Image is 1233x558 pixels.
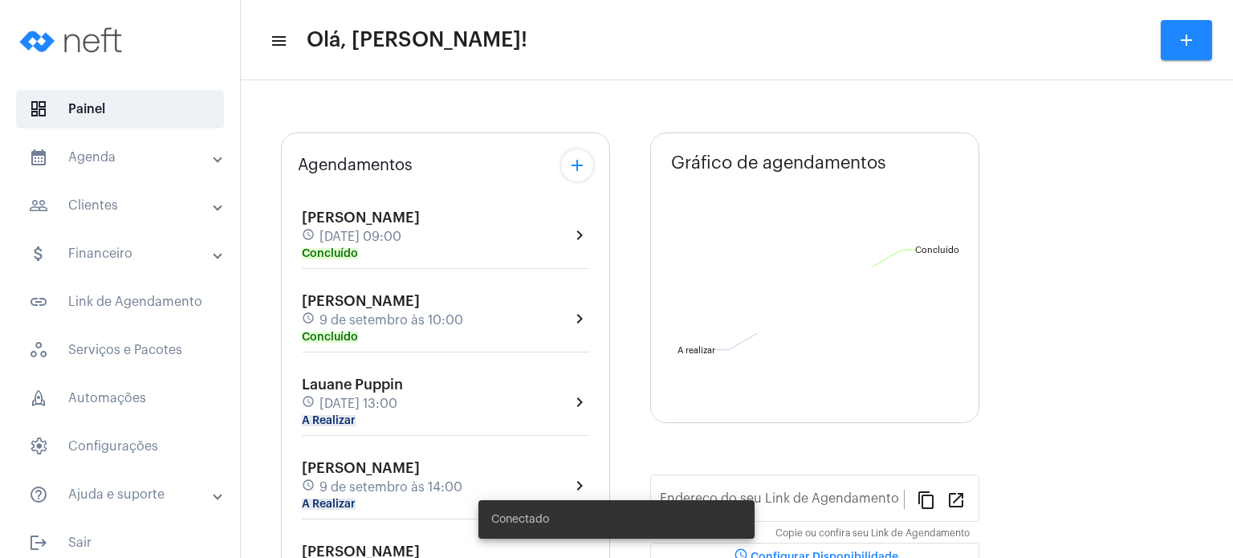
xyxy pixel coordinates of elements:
span: [PERSON_NAME] [302,294,420,308]
mat-icon: chevron_right [570,476,589,495]
mat-chip: Concluído [302,248,358,259]
span: Link de Agendamento [16,283,224,321]
mat-expansion-panel-header: sidenav iconFinanceiro [10,234,240,273]
span: Olá, [PERSON_NAME]! [307,27,527,53]
span: Configurações [16,427,224,466]
mat-expansion-panel-header: sidenav iconAgenda [10,138,240,177]
span: Automações [16,379,224,417]
span: sidenav icon [29,340,48,360]
span: sidenav icon [29,100,48,119]
mat-icon: chevron_right [570,309,589,328]
mat-icon: add [1177,31,1196,50]
span: Painel [16,90,224,128]
span: Lauane Puppin [302,377,403,392]
mat-panel-title: Financeiro [29,244,214,263]
span: sidenav icon [29,389,48,408]
span: [DATE] 13:00 [319,397,397,411]
mat-icon: schedule [302,395,316,413]
span: [PERSON_NAME] [302,461,420,475]
img: logo-neft-novo-2.png [13,8,133,72]
mat-icon: sidenav icon [29,485,48,504]
mat-chip: A Realizar [302,499,356,510]
span: [PERSON_NAME] [302,210,420,225]
text: Concluído [915,246,959,255]
mat-expansion-panel-header: sidenav iconAjuda e suporte [10,475,240,514]
span: [DATE] 09:00 [319,230,401,244]
input: Link [660,495,904,509]
span: Gráfico de agendamentos [671,153,886,173]
mat-chip: A Realizar [302,415,356,426]
mat-icon: add [568,156,587,175]
mat-icon: content_copy [917,490,936,509]
span: 9 de setembro às 14:00 [319,480,462,495]
mat-icon: sidenav icon [29,292,48,312]
mat-icon: sidenav icon [270,31,286,51]
mat-hint: Copie ou confira seu Link de Agendamento [775,528,970,540]
mat-panel-title: Agenda [29,148,214,167]
mat-icon: chevron_right [570,393,589,412]
mat-icon: sidenav icon [29,148,48,167]
span: Serviços e Pacotes [16,331,224,369]
mat-chip: Concluído [302,332,358,343]
span: sidenav icon [29,437,48,456]
mat-icon: sidenav icon [29,533,48,552]
mat-panel-title: Clientes [29,196,214,215]
mat-icon: open_in_new [946,490,966,509]
text: A realizar [678,346,715,355]
span: Conectado [491,511,549,527]
span: 9 de setembro às 10:00 [319,313,463,328]
mat-icon: sidenav icon [29,244,48,263]
mat-icon: schedule [302,312,316,329]
mat-icon: sidenav icon [29,196,48,215]
mat-icon: schedule [302,479,316,496]
mat-expansion-panel-header: sidenav iconClientes [10,186,240,225]
mat-icon: schedule [302,228,316,246]
mat-icon: chevron_right [570,226,589,245]
span: Agendamentos [298,157,413,174]
mat-panel-title: Ajuda e suporte [29,485,214,504]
